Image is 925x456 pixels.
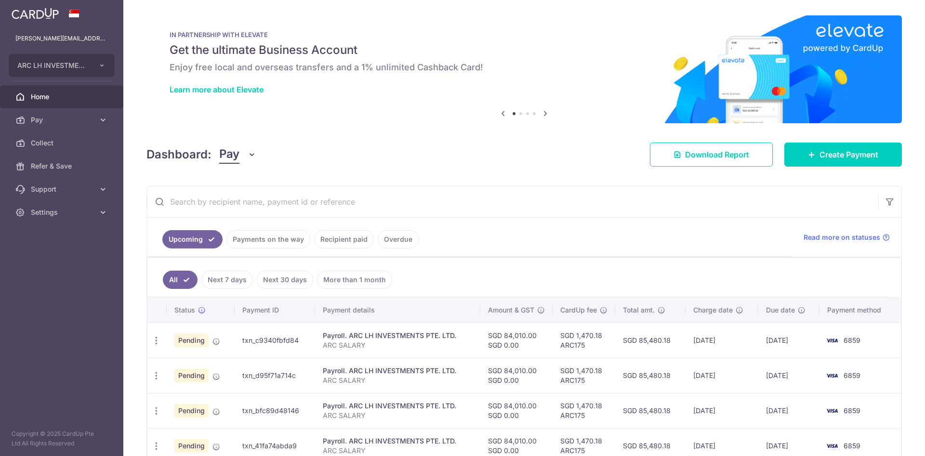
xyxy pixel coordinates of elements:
th: Payment details [315,298,481,323]
a: More than 1 month [317,271,392,289]
span: ARC LH INVESTMENTS PTE. LTD. [17,61,89,70]
a: Next 30 days [257,271,313,289]
p: ARC SALARY [323,376,473,385]
td: SGD 84,010.00 SGD 0.00 [480,323,553,358]
td: [DATE] [758,393,819,428]
span: Amount & GST [488,305,534,315]
a: Recipient paid [314,230,374,248]
span: Pay [219,145,239,164]
td: SGD 1,470.18 ARC175 [553,358,615,393]
img: Bank Card [822,405,842,417]
h6: Enjoy free local and overseas transfers and a 1% unlimited Cashback Card! [170,62,879,73]
span: Pending [174,439,209,453]
h4: Dashboard: [146,146,211,163]
a: Upcoming [162,230,223,248]
span: 6859 [844,336,860,344]
span: 6859 [844,442,860,450]
span: Create Payment [819,149,878,160]
td: SGD 1,470.18 ARC175 [553,393,615,428]
td: [DATE] [758,323,819,358]
span: Support [31,184,94,194]
img: Bank Card [822,370,842,381]
th: Payment method [819,298,901,323]
a: Create Payment [784,143,902,167]
td: SGD 84,010.00 SGD 0.00 [480,393,553,428]
span: Pay [31,115,94,125]
img: CardUp [12,8,59,19]
img: Bank Card [822,335,842,346]
div: Payroll. ARC LH INVESTMENTS PTE. LTD. [323,331,473,340]
td: txn_d95f71a714c [235,358,315,393]
span: Charge date [693,305,733,315]
span: Pending [174,334,209,347]
p: ARC SALARY [323,446,473,456]
td: SGD 1,470.18 ARC175 [553,323,615,358]
button: ARC LH INVESTMENTS PTE. LTD. [9,54,115,77]
p: ARC SALARY [323,411,473,420]
td: SGD 85,480.18 [615,393,686,428]
span: Download Report [685,149,749,160]
span: Status [174,305,195,315]
button: Pay [219,145,256,164]
a: Download Report [650,143,773,167]
span: Pending [174,369,209,382]
a: Learn more about Elevate [170,85,264,94]
span: Home [31,92,94,102]
td: SGD 85,480.18 [615,323,686,358]
span: Due date [766,305,795,315]
span: Refer & Save [31,161,94,171]
span: 6859 [844,406,860,415]
td: [DATE] [758,358,819,393]
p: IN PARTNERSHIP WITH ELEVATE [170,31,879,39]
p: ARC SALARY [323,340,473,350]
a: Payments on the way [226,230,310,248]
td: txn_bfc89d48146 [235,393,315,428]
td: [DATE] [686,323,758,358]
span: CardUp fee [560,305,597,315]
img: Bank Card [822,440,842,452]
span: Pending [174,404,209,417]
td: txn_c9340fbfd84 [235,323,315,358]
span: Settings [31,208,94,217]
input: Search by recipient name, payment id or reference [147,186,878,217]
div: Payroll. ARC LH INVESTMENTS PTE. LTD. [323,366,473,376]
th: Payment ID [235,298,315,323]
a: Read more on statuses [804,233,890,242]
p: [PERSON_NAME][EMAIL_ADDRESS][DOMAIN_NAME] [15,34,108,43]
td: SGD 85,480.18 [615,358,686,393]
td: SGD 84,010.00 SGD 0.00 [480,358,553,393]
h5: Get the ultimate Business Account [170,42,879,58]
span: Read more on statuses [804,233,880,242]
div: Payroll. ARC LH INVESTMENTS PTE. LTD. [323,401,473,411]
a: All [163,271,198,289]
td: [DATE] [686,358,758,393]
span: Collect [31,138,94,148]
div: Payroll. ARC LH INVESTMENTS PTE. LTD. [323,436,473,446]
img: Renovation banner [146,15,902,123]
span: Total amt. [623,305,655,315]
a: Overdue [378,230,419,248]
a: Next 7 days [201,271,253,289]
span: 6859 [844,371,860,379]
td: [DATE] [686,393,758,428]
